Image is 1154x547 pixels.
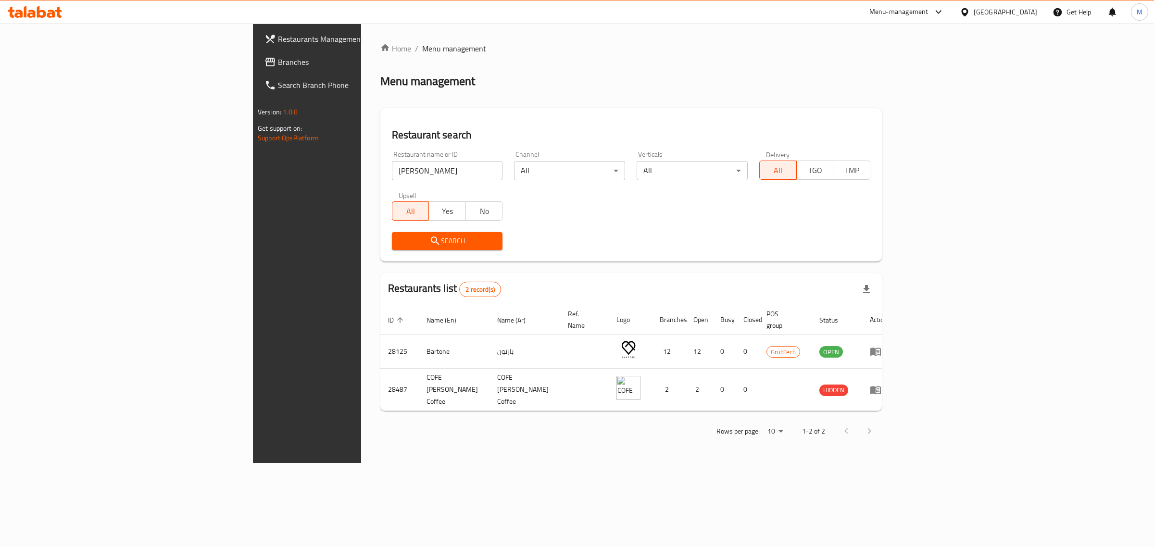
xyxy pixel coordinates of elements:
label: Upsell [399,192,416,199]
th: Action [862,305,895,335]
span: 1.0.0 [283,106,298,118]
span: Name (En) [426,314,469,326]
th: Logo [609,305,652,335]
td: 0 [713,369,736,411]
span: Branches [278,56,438,68]
td: 2 [686,369,713,411]
td: بارتون [489,335,560,369]
button: All [759,161,797,180]
td: 2 [652,369,686,411]
th: Open [686,305,713,335]
td: 0 [736,335,759,369]
a: Support.OpsPlatform [258,132,319,144]
td: 0 [736,369,759,411]
span: Status [819,314,851,326]
button: TMP [833,161,870,180]
img: Bartone [616,337,640,361]
span: All [396,204,426,218]
span: TMP [837,163,866,177]
div: OPEN [819,346,843,358]
a: Branches [257,50,446,74]
td: Bartone [419,335,489,369]
span: Search Branch Phone [278,79,438,91]
td: COFE [PERSON_NAME] Coffee [489,369,560,411]
img: COFE Bartone Coffee [616,376,640,400]
td: COFE [PERSON_NAME] Coffee [419,369,489,411]
p: Rows per page: [716,425,760,437]
span: Name (Ar) [497,314,538,326]
td: 12 [686,335,713,369]
div: Menu [870,346,888,357]
span: Menu management [422,43,486,54]
table: enhanced table [380,305,895,411]
label: Delivery [766,151,790,158]
div: Menu [870,384,888,396]
span: OPEN [819,347,843,358]
h2: Restaurant search [392,128,870,142]
span: 2 record(s) [460,285,501,294]
td: 12 [652,335,686,369]
span: Yes [433,204,462,218]
div: All [637,161,748,180]
span: ID [388,314,406,326]
span: Restaurants Management [278,33,438,45]
span: GrubTech [767,347,800,358]
th: Closed [736,305,759,335]
h2: Menu management [380,74,475,89]
h2: Restaurants list [388,281,501,297]
div: Total records count [459,282,501,297]
button: Yes [428,201,466,221]
span: M [1137,7,1142,17]
span: Version: [258,106,281,118]
span: TGO [801,163,830,177]
div: All [514,161,625,180]
span: Search [400,235,495,247]
span: Get support on: [258,122,302,135]
div: Export file [855,278,878,301]
button: TGO [796,161,834,180]
div: [GEOGRAPHIC_DATA] [974,7,1037,17]
th: Branches [652,305,686,335]
span: No [470,204,499,218]
a: Search Branch Phone [257,74,446,97]
span: All [764,163,793,177]
nav: breadcrumb [380,43,882,54]
span: POS group [766,308,800,331]
div: Menu-management [869,6,928,18]
button: No [465,201,503,221]
p: 1-2 of 2 [802,425,825,437]
th: Busy [713,305,736,335]
span: HIDDEN [819,385,848,396]
a: Restaurants Management [257,27,446,50]
span: Ref. Name [568,308,597,331]
input: Search for restaurant name or ID.. [392,161,503,180]
div: Rows per page: [764,424,787,439]
button: All [392,201,429,221]
td: 0 [713,335,736,369]
button: Search [392,232,503,250]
